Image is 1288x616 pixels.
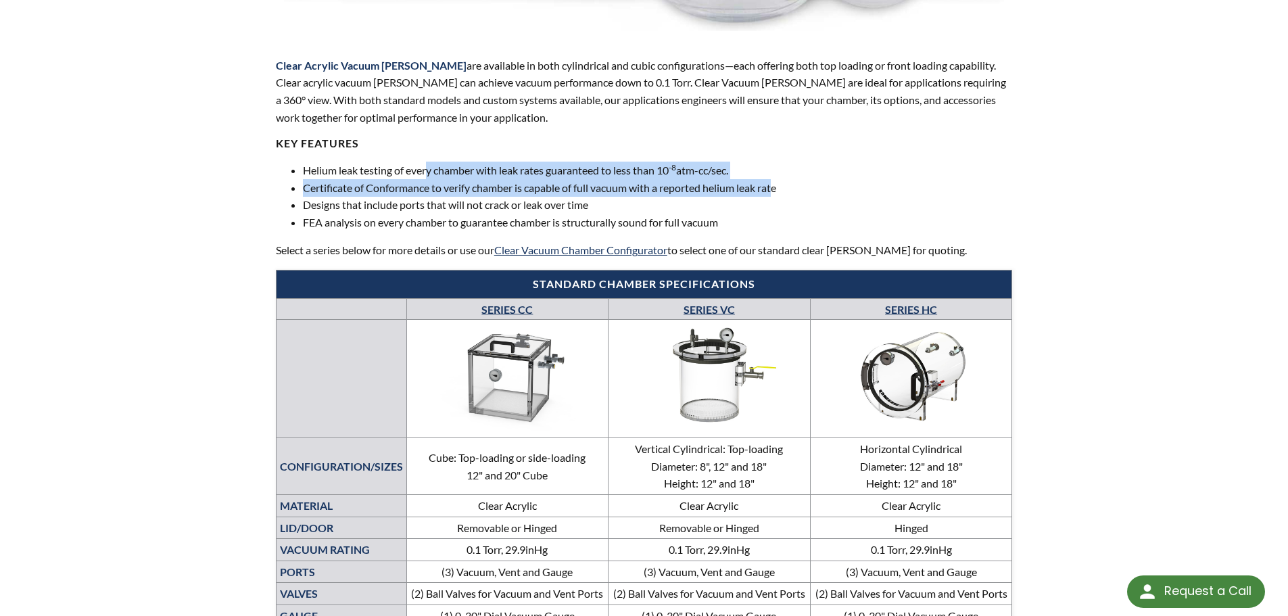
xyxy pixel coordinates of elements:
[1127,575,1265,608] div: Request a Call
[276,59,467,72] span: Clear Acrylic Vacuum [PERSON_NAME]
[810,438,1011,495] td: Horizontal Cylindrical Diameter: 12" and 18" Height: 12" and 18"
[276,517,406,539] td: LID/DOOR
[276,241,1013,259] p: Select a series below for more details or use our to select one of our standard clear [PERSON_NAM...
[406,561,608,583] td: (3) Vacuum, Vent and Gauge
[276,137,1013,151] h4: KEY FEATURES
[406,539,608,561] td: 0.1 Torr, 29.9inHg
[303,162,1013,179] li: Helium leak testing of every chamber with leak rates guaranteed to less than 10 atm-cc/sec.
[303,214,1013,231] li: FEA analysis on every chamber to guarantee chamber is structurally sound for full vacuum
[406,583,608,605] td: (2) Ball Valves for Vacuum and Vent Ports
[885,302,937,315] a: SERIES HC
[276,438,406,495] td: CONFIGURATION/SIZES
[608,561,810,583] td: (3) Vacuum, Vent and Gauge
[276,583,406,605] td: VALVES
[608,583,810,605] td: (2) Ball Valves for Vacuum and Vent Ports
[406,495,608,517] td: Clear Acrylic
[494,243,667,256] a: Clear Vacuum Chamber Configurator
[810,539,1011,561] td: 0.1 Torr, 29.9inHg
[684,302,735,315] a: SERIES VC
[481,302,533,315] a: SERIES CC
[608,495,810,517] td: Clear Acrylic
[608,517,810,539] td: Removable or Hinged
[810,517,1011,539] td: Hinged
[810,495,1011,517] td: Clear Acrylic
[276,539,406,561] td: VACUUM RATING
[276,561,406,583] td: PORTS
[303,179,1013,197] li: Certificate of Conformance to verify chamber is capable of full vacuum with a reported helium lea...
[406,438,608,495] td: Cube: Top-loading or side-loading 12" and 20" Cube
[1137,581,1158,602] img: round button
[410,322,604,431] img: Series CC—Cube Chambers
[669,162,676,172] sup: -8
[608,539,810,561] td: 0.1 Torr, 29.9inHg
[406,517,608,539] td: Removable or Hinged
[810,583,1011,605] td: (2) Ball Valves for Vacuum and Vent Ports
[276,57,1013,126] p: are available in both cylindrical and cubic configurations—each offering both top loading or fron...
[276,495,406,517] td: MATERIAL
[1164,575,1251,607] div: Request a Call
[608,438,810,495] td: Vertical Cylindrical: Top-loading Diameter: 8", 12" and 18" Height: 12" and 18"
[303,196,1013,214] li: Designs that include ports that will not crack or leak over time
[810,561,1011,583] td: (3) Vacuum, Vent and Gauge
[283,277,1005,291] h4: Standard Chamber Specifications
